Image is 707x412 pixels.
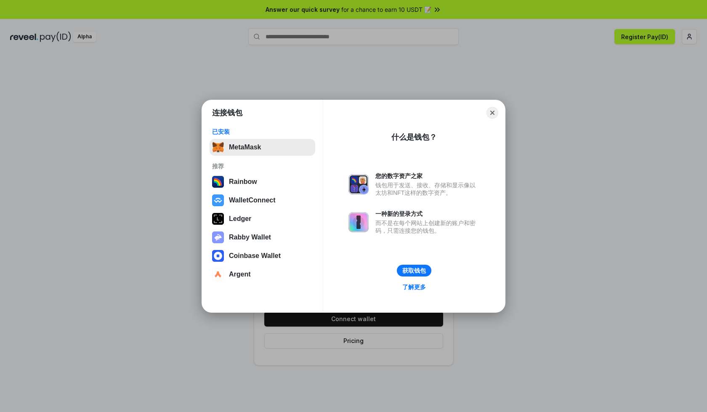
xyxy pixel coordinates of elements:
[402,283,426,291] div: 了解更多
[212,268,224,280] img: svg+xml,%3Csvg%20width%3D%2228%22%20height%3D%2228%22%20viewBox%3D%220%200%2028%2028%22%20fill%3D...
[212,128,313,136] div: 已安装
[375,172,480,180] div: 您的数字资产之家
[212,213,224,225] img: svg+xml,%3Csvg%20xmlns%3D%22http%3A%2F%2Fwww.w3.org%2F2000%2Fsvg%22%20width%3D%2228%22%20height%3...
[397,265,431,276] button: 获取钱包
[210,247,315,264] button: Coinbase Wallet
[212,108,242,118] h1: 连接钱包
[210,266,315,283] button: Argent
[212,250,224,262] img: svg+xml,%3Csvg%20width%3D%2228%22%20height%3D%2228%22%20viewBox%3D%220%200%2028%2028%22%20fill%3D...
[348,174,369,194] img: svg+xml,%3Csvg%20xmlns%3D%22http%3A%2F%2Fwww.w3.org%2F2000%2Fsvg%22%20fill%3D%22none%22%20viewBox...
[229,215,251,223] div: Ledger
[212,176,224,188] img: svg+xml,%3Csvg%20width%3D%22120%22%20height%3D%22120%22%20viewBox%3D%220%200%20120%20120%22%20fil...
[210,210,315,227] button: Ledger
[210,192,315,209] button: WalletConnect
[397,282,431,292] a: 了解更多
[375,219,480,234] div: 而不是在每个网站上创建新的账户和密码，只需连接您的钱包。
[212,141,224,153] img: svg+xml,%3Csvg%20fill%3D%22none%22%20height%3D%2233%22%20viewBox%3D%220%200%2035%2033%22%20width%...
[229,144,261,151] div: MetaMask
[402,267,426,274] div: 获取钱包
[486,107,498,119] button: Close
[375,210,480,218] div: 一种新的登录方式
[375,181,480,197] div: 钱包用于发送、接收、存储和显示像以太坊和NFT这样的数字资产。
[348,212,369,232] img: svg+xml,%3Csvg%20xmlns%3D%22http%3A%2F%2Fwww.w3.org%2F2000%2Fsvg%22%20fill%3D%22none%22%20viewBox...
[229,234,271,241] div: Rabby Wallet
[391,132,437,142] div: 什么是钱包？
[210,173,315,190] button: Rainbow
[210,139,315,156] button: MetaMask
[229,178,257,186] div: Rainbow
[212,194,224,206] img: svg+xml,%3Csvg%20width%3D%2228%22%20height%3D%2228%22%20viewBox%3D%220%200%2028%2028%22%20fill%3D...
[212,162,313,170] div: 推荐
[212,231,224,243] img: svg+xml,%3Csvg%20xmlns%3D%22http%3A%2F%2Fwww.w3.org%2F2000%2Fsvg%22%20fill%3D%22none%22%20viewBox...
[229,271,251,278] div: Argent
[229,252,281,260] div: Coinbase Wallet
[210,229,315,246] button: Rabby Wallet
[229,197,276,204] div: WalletConnect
